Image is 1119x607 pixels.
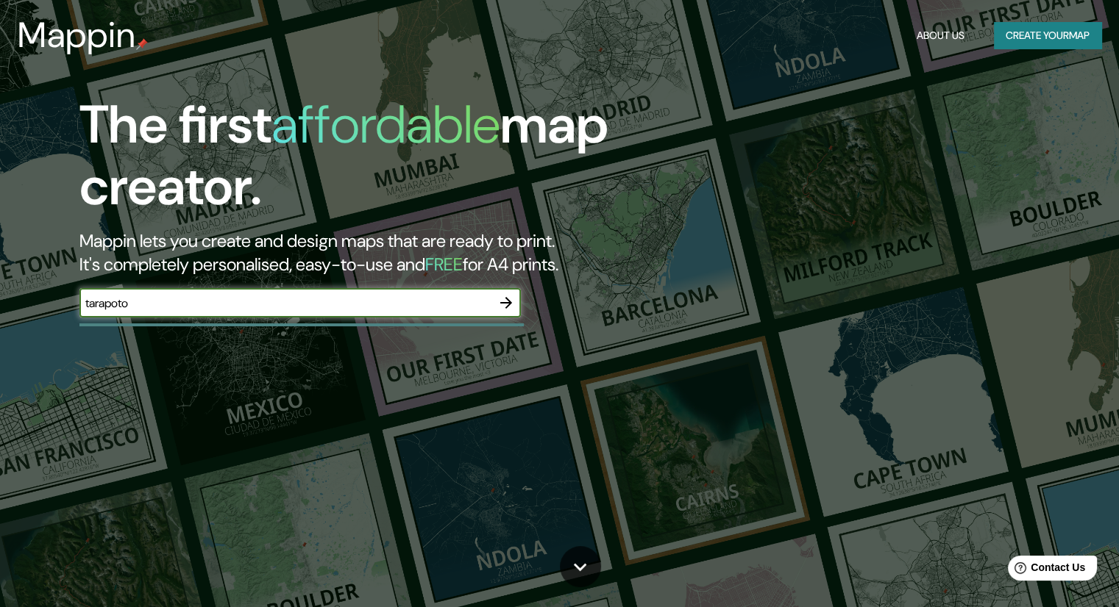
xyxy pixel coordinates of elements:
[79,94,639,229] h1: The first map creator.
[425,253,463,276] h5: FREE
[79,295,491,312] input: Choose your favourite place
[79,229,639,276] h2: Mappin lets you create and design maps that are ready to print. It's completely personalised, eas...
[18,15,136,56] h3: Mappin
[136,38,148,50] img: mappin-pin
[988,550,1103,591] iframe: Help widget launcher
[994,22,1101,49] button: Create yourmap
[911,22,970,49] button: About Us
[271,90,500,159] h1: affordable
